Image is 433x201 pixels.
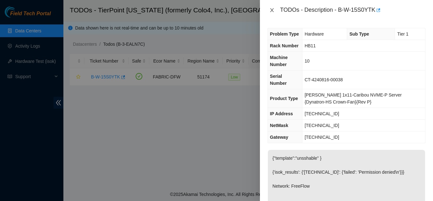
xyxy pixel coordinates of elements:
span: [TECHNICAL_ID] [305,111,339,116]
button: Close [268,7,276,13]
span: [TECHNICAL_ID] [305,123,339,128]
span: close [269,8,275,13]
span: Sub Type [349,31,369,37]
span: Hardware [305,31,324,37]
span: Problem Type [270,31,299,37]
span: IP Address [270,111,293,116]
span: [PERSON_NAME] 1x11-Caribou NVME-P Server {Dynatron-HS Crown-Fan}{Rev P} [305,92,402,104]
div: TODOs - Description - B-W-15S0YTK [280,5,425,15]
span: Rack Number [270,43,299,48]
span: Product Type [270,96,298,101]
span: Gateway [270,135,288,140]
span: 10 [305,58,310,64]
span: Machine Number [270,55,288,67]
span: HB11 [305,43,316,48]
span: CT-4240816-00038 [305,77,343,82]
span: NetMask [270,123,288,128]
span: Serial Number [270,74,287,86]
span: Tier 1 [397,31,408,37]
span: [TECHNICAL_ID] [305,135,339,140]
